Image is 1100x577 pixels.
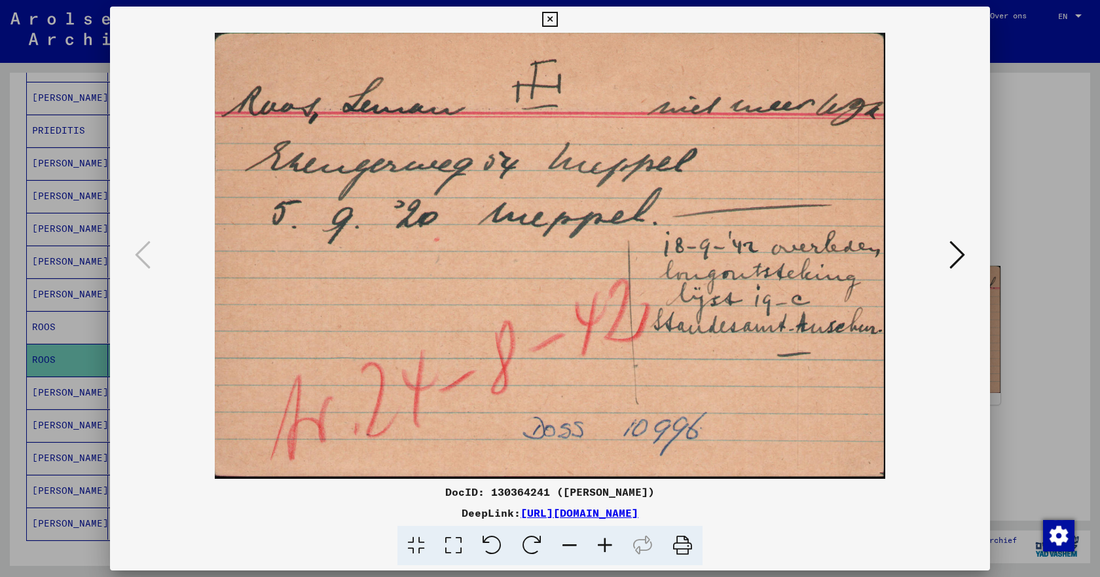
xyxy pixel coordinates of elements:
[110,505,990,521] div: DeepLink:
[521,506,638,519] a: [URL][DOMAIN_NAME]
[155,33,945,479] img: 001.jpg
[1042,519,1074,551] div: Wijzigingstoestemming
[110,484,990,500] div: DocID: 130364241 ([PERSON_NAME])
[1043,520,1074,551] img: Wijzigingstoestemming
